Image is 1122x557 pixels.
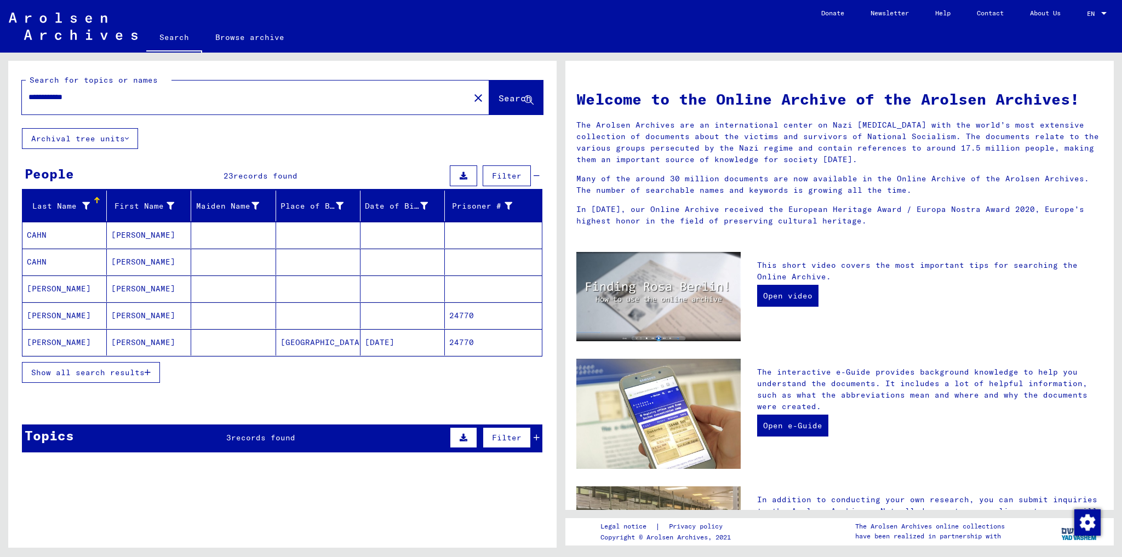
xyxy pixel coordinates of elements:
div: People [25,164,74,183]
div: Prisoner # [449,197,529,215]
div: First Name [111,200,174,212]
mat-cell: CAHN [22,222,107,248]
button: Show all search results [22,362,160,383]
mat-cell: [PERSON_NAME] [22,302,107,329]
mat-cell: CAHN [22,249,107,275]
div: | [600,521,736,532]
div: Prisoner # [449,200,512,212]
div: Last Name [27,197,106,215]
mat-cell: [PERSON_NAME] [107,275,191,302]
a: Privacy policy [660,521,736,532]
h1: Welcome to the Online Archive of the Arolsen Archives! [576,88,1103,111]
p: Many of the around 30 million documents are now available in the Online Archive of the Arolsen Ar... [576,173,1103,196]
span: Filter [492,433,522,443]
div: Maiden Name [196,200,259,212]
button: Search [489,81,543,114]
span: records found [233,171,297,181]
mat-cell: [PERSON_NAME] [107,329,191,355]
mat-cell: [DATE] [360,329,445,355]
p: In addition to conducting your own research, you can submit inquiries to the Arolsen Archives. No... [757,494,1103,540]
mat-header-cell: Prisoner # [445,191,542,221]
mat-cell: [PERSON_NAME] [107,249,191,275]
a: Open e-Guide [757,415,828,437]
span: records found [231,433,295,443]
p: The Arolsen Archives are an international center on Nazi [MEDICAL_DATA] with the world’s most ext... [576,119,1103,165]
mat-cell: [PERSON_NAME] [107,222,191,248]
mat-header-cell: Maiden Name [191,191,276,221]
mat-cell: [GEOGRAPHIC_DATA] [276,329,360,355]
p: The Arolsen Archives online collections [855,521,1005,531]
a: Browse archive [202,24,297,50]
div: First Name [111,197,191,215]
p: In [DATE], our Online Archive received the European Heritage Award / Europa Nostra Award 2020, Eu... [576,204,1103,227]
div: Maiden Name [196,197,275,215]
mat-cell: 24770 [445,329,542,355]
mat-cell: [PERSON_NAME] [107,302,191,329]
div: Place of Birth [280,200,344,212]
img: yv_logo.png [1059,518,1100,545]
p: have been realized in partnership with [855,531,1005,541]
img: Arolsen_neg.svg [9,13,138,40]
mat-icon: close [472,91,485,105]
button: Archival tree units [22,128,138,149]
mat-cell: [PERSON_NAME] [22,329,107,355]
button: Filter [483,427,531,448]
a: Open video [757,285,818,307]
p: Copyright © Arolsen Archives, 2021 [600,532,736,542]
span: 23 [224,171,233,181]
mat-header-cell: First Name [107,191,191,221]
mat-header-cell: Date of Birth [360,191,445,221]
mat-cell: [PERSON_NAME] [22,275,107,302]
div: Date of Birth [365,200,428,212]
button: Clear [467,87,489,108]
img: Change consent [1074,509,1101,536]
span: Show all search results [31,367,145,377]
span: Search [499,93,531,104]
div: Last Name [27,200,90,212]
span: EN [1087,10,1099,18]
span: Filter [492,171,522,181]
div: Place of Birth [280,197,360,215]
a: Search [146,24,202,53]
mat-header-cell: Place of Birth [276,191,360,221]
a: Legal notice [600,521,655,532]
div: Topics [25,426,74,445]
mat-cell: 24770 [445,302,542,329]
img: video.jpg [576,252,741,341]
button: Filter [483,165,531,186]
img: eguide.jpg [576,359,741,469]
p: This short video covers the most important tips for searching the Online Archive. [757,260,1103,283]
p: The interactive e-Guide provides background knowledge to help you understand the documents. It in... [757,366,1103,412]
span: 3 [226,433,231,443]
mat-label: Search for topics or names [30,75,158,85]
div: Date of Birth [365,197,444,215]
mat-header-cell: Last Name [22,191,107,221]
